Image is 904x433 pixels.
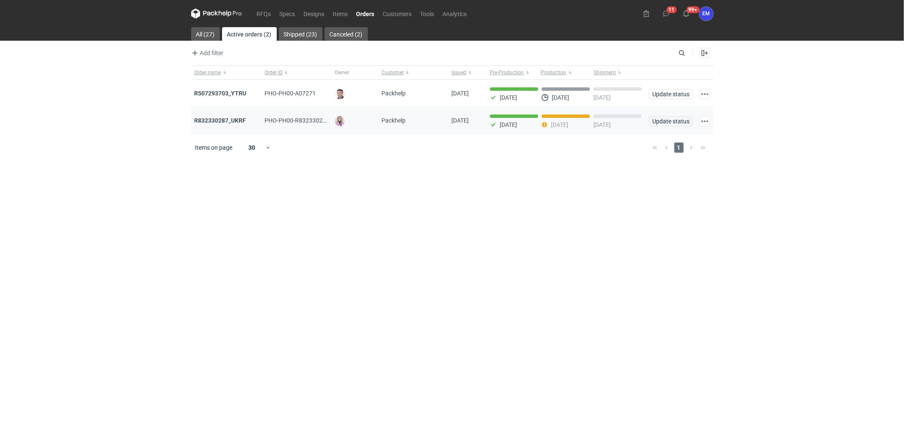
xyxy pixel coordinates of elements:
[191,66,261,79] button: Order name
[352,8,379,19] a: Orders
[649,116,693,126] button: Update status
[552,94,569,101] p: [DATE]
[700,89,710,99] button: Actions
[191,27,220,41] a: All (27)
[379,8,416,19] a: Customers
[593,94,611,101] p: [DATE]
[448,66,487,79] button: Issued
[500,94,517,101] p: [DATE]
[653,118,689,124] span: Update status
[677,48,704,58] input: Search
[378,66,448,79] button: Customer
[189,48,224,58] button: Add filter
[190,48,224,58] span: Add filter
[195,117,246,124] a: R832330287_UKRF
[593,121,611,128] p: [DATE]
[452,90,469,97] span: 23/09/2025
[592,66,645,79] button: Shipment
[699,7,713,21] div: Ewelina Macek
[500,121,517,128] p: [DATE]
[238,142,266,154] div: 30
[195,90,247,97] a: R507293703_YTRU
[551,121,568,128] p: [DATE]
[439,8,471,19] a: Analytics
[335,89,345,99] img: Maciej Sikora
[699,7,713,21] button: EM
[541,69,567,76] span: Production
[191,8,242,19] svg: Packhelp Pro
[195,143,233,152] span: Items on page
[264,69,283,76] span: Order ID
[381,117,406,124] span: Packhelp
[653,91,689,97] span: Update status
[222,27,277,41] a: Active orders (2)
[594,69,616,76] span: Shipment
[490,69,524,76] span: Pre-Production
[452,117,469,124] span: 15/09/2025
[452,69,467,76] span: Issued
[300,8,329,19] a: Designs
[264,90,316,97] span: PHO-PH00-A07271
[335,69,349,76] span: Owner
[487,66,540,79] button: Pre-Production
[381,90,406,97] span: Packhelp
[659,7,673,20] button: 11
[416,8,439,19] a: Tools
[325,27,368,41] a: Canceled (2)
[329,8,352,19] a: Items
[279,27,323,41] a: Shipped (23)
[679,7,693,20] button: 99+
[674,142,684,153] span: 1
[381,69,404,76] span: Customer
[195,69,221,76] span: Order name
[253,8,275,19] a: RFQs
[261,66,331,79] button: Order ID
[264,117,347,124] span: PHO-PH00-R832330287_UKRF
[275,8,300,19] a: Specs
[700,116,710,126] button: Actions
[540,66,592,79] button: Production
[335,116,345,126] img: Klaudia Wiśniewska
[649,89,693,99] button: Update status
